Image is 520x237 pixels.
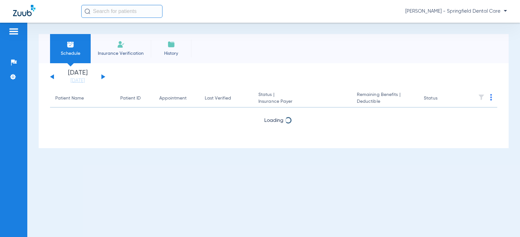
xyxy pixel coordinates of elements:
img: History [167,41,175,48]
img: group-dot-blue.svg [490,94,492,101]
div: Last Verified [205,95,231,102]
img: Search Icon [84,8,90,14]
th: Status [419,89,462,108]
img: Zuub Logo [13,5,35,16]
span: Schedule [55,50,86,57]
div: Patient ID [120,95,141,102]
div: Patient ID [120,95,149,102]
img: Manual Insurance Verification [117,41,125,48]
img: Schedule [67,41,74,48]
div: Last Verified [205,95,248,102]
span: Deductible [357,98,413,105]
span: [PERSON_NAME] - Springfield Dental Care [405,8,507,15]
th: Status | [253,89,352,108]
a: [DATE] [58,77,97,84]
img: filter.svg [478,94,485,101]
span: History [156,50,187,57]
span: Insurance Payer [258,98,346,105]
div: Patient Name [55,95,110,102]
li: [DATE] [58,70,97,84]
span: Insurance Verification [96,50,146,57]
img: hamburger-icon [8,28,19,35]
input: Search for patients [81,5,162,18]
span: Loading [264,118,283,123]
div: Appointment [159,95,187,102]
div: Patient Name [55,95,84,102]
div: Appointment [159,95,194,102]
th: Remaining Benefits | [352,89,419,108]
